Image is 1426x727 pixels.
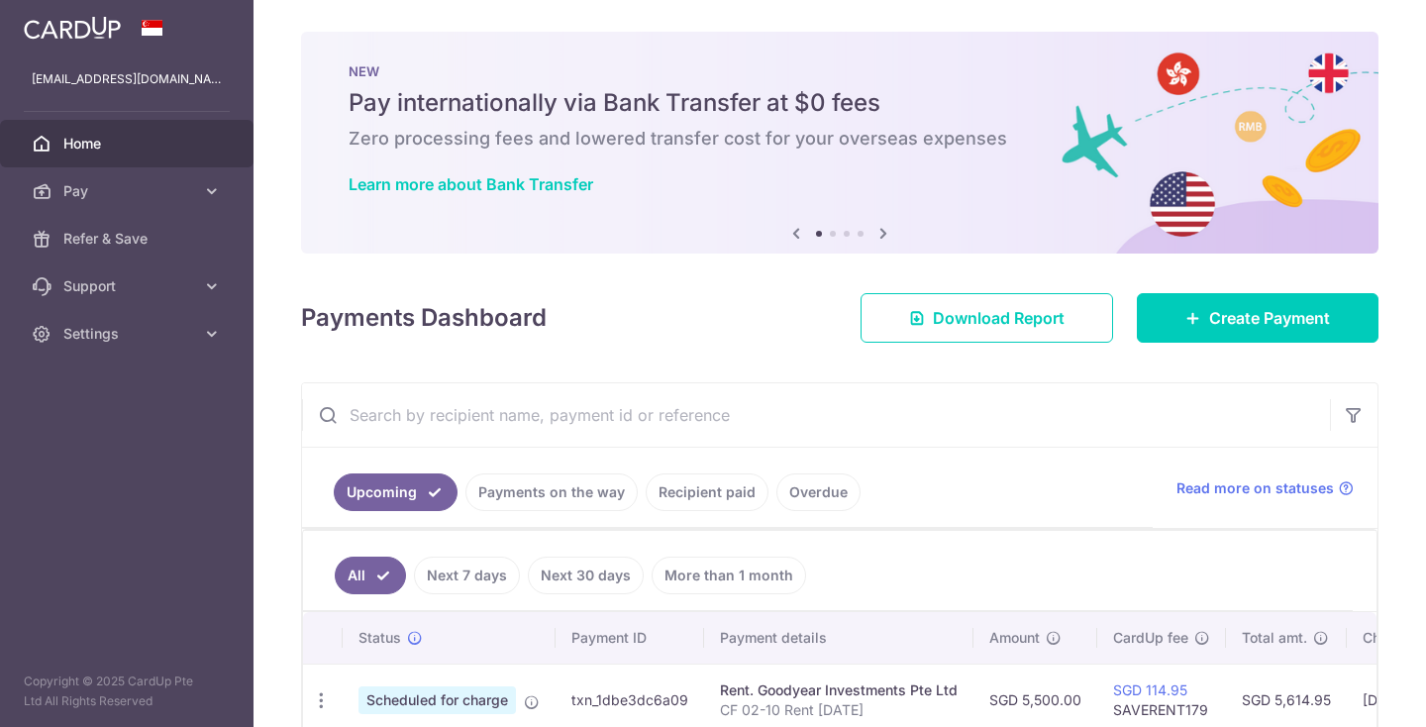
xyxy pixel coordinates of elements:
a: Payments on the way [465,473,638,511]
span: Read more on statuses [1176,478,1334,498]
span: Status [358,628,401,648]
span: CardUp fee [1113,628,1188,648]
a: Read more on statuses [1176,478,1354,498]
p: CF 02-10 Rent [DATE] [720,700,958,720]
a: Create Payment [1137,293,1378,343]
p: NEW [349,63,1331,79]
h5: Pay internationally via Bank Transfer at $0 fees [349,87,1331,119]
th: Payment details [704,612,973,664]
a: All [335,557,406,594]
a: Upcoming [334,473,458,511]
input: Search by recipient name, payment id or reference [302,383,1330,447]
a: SGD 114.95 [1113,681,1187,698]
p: [EMAIL_ADDRESS][DOMAIN_NAME] [32,69,222,89]
h6: Zero processing fees and lowered transfer cost for your overseas expenses [349,127,1331,151]
a: Next 7 days [414,557,520,594]
span: Support [63,276,194,296]
a: Download Report [861,293,1113,343]
span: Scheduled for charge [358,686,516,714]
th: Payment ID [556,612,704,664]
span: Pay [63,181,194,201]
span: Total amt. [1242,628,1307,648]
span: Download Report [933,306,1065,330]
a: Recipient paid [646,473,768,511]
a: More than 1 month [652,557,806,594]
img: Bank transfer banner [301,32,1378,254]
a: Overdue [776,473,861,511]
img: CardUp [24,16,121,40]
span: Settings [63,324,194,344]
span: Refer & Save [63,229,194,249]
h4: Payments Dashboard [301,300,547,336]
div: Rent. Goodyear Investments Pte Ltd [720,680,958,700]
a: Learn more about Bank Transfer [349,174,593,194]
span: Amount [989,628,1040,648]
span: Create Payment [1209,306,1330,330]
span: Home [63,134,194,154]
a: Next 30 days [528,557,644,594]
